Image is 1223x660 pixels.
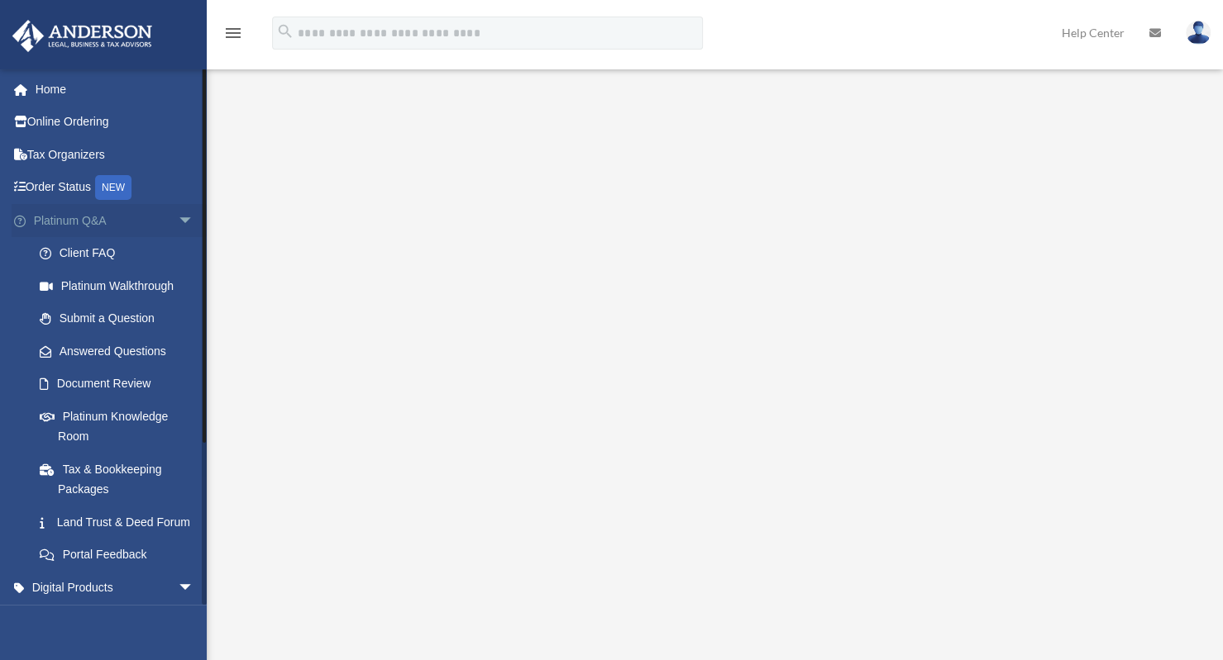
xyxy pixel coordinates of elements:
a: Client FAQ [23,237,219,270]
a: menu [223,29,243,43]
div: NEW [95,175,131,200]
a: Tax Organizers [12,138,219,171]
span: arrow_drop_down [178,571,211,605]
img: User Pic [1186,21,1211,45]
a: Online Ordering [12,106,219,139]
span: arrow_drop_down [178,604,211,638]
i: menu [223,23,243,43]
iframe: <span data-mce-type="bookmark" style="display: inline-block; width: 0px; overflow: hidden; line-h... [266,97,1159,593]
a: Document Review [23,368,219,401]
span: arrow_drop_down [178,204,211,238]
i: search [276,22,294,40]
a: Land Trust & Deed Forum [23,506,219,539]
a: Portal Feedback [23,539,219,572]
a: Answered Questions [23,335,219,368]
a: Submit a Question [23,302,219,335]
a: My Entitiesarrow_drop_down [12,604,219,637]
a: Digital Productsarrow_drop_down [12,571,219,604]
a: Platinum Q&Aarrow_drop_down [12,204,219,237]
a: Platinum Walkthrough [23,269,211,302]
img: Anderson Advisors Platinum Portal [7,20,157,52]
a: Platinum Knowledge Room [23,400,219,453]
a: Tax & Bookkeeping Packages [23,453,219,506]
a: Home [12,73,219,106]
a: Order StatusNEW [12,171,219,205]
